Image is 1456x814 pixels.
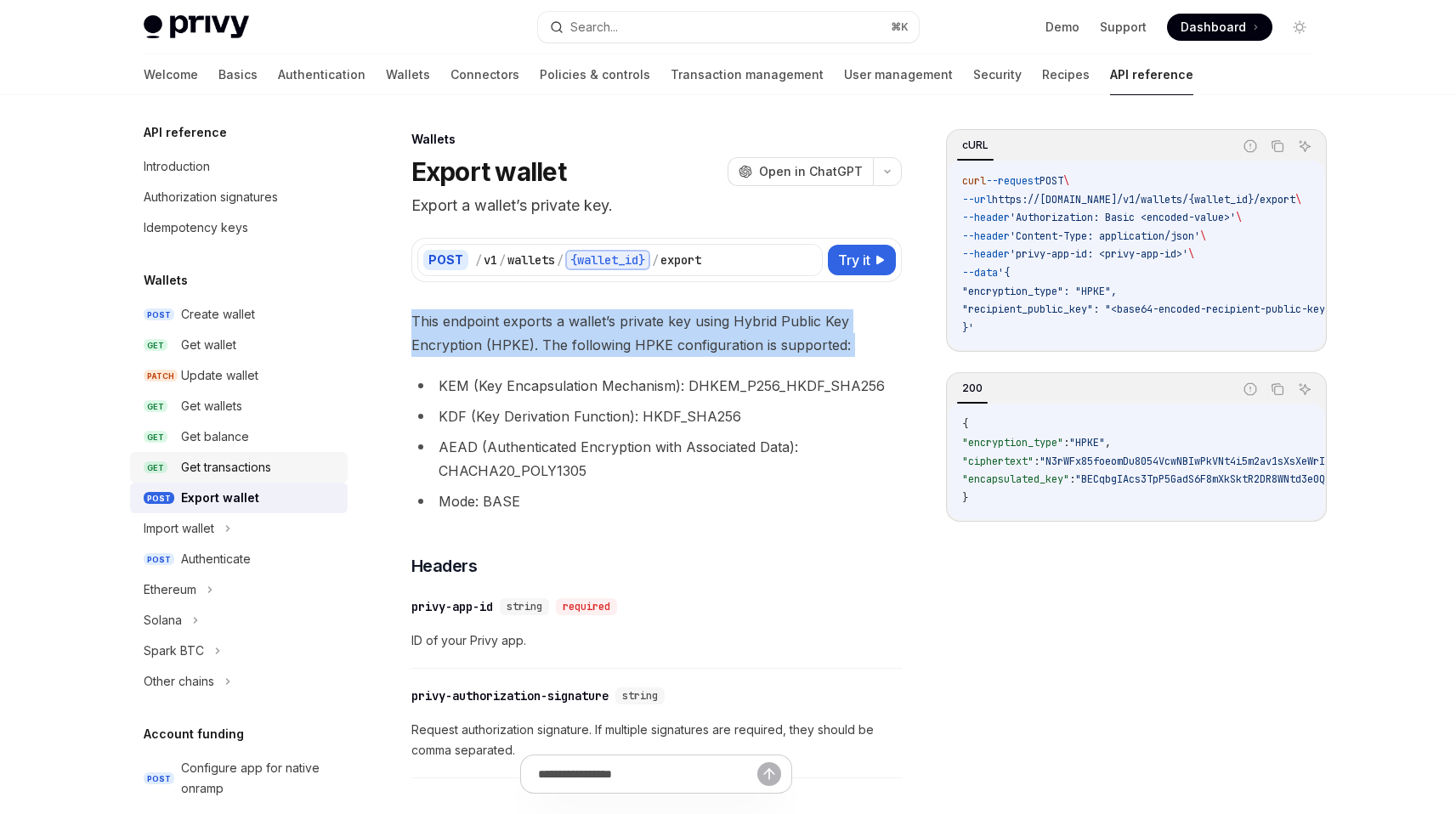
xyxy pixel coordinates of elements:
a: Welcome [144,54,198,95]
div: Get balance [181,427,249,447]
a: Authorization signatures [130,182,348,212]
div: Create wallet [181,304,255,325]
a: Security [973,54,1022,95]
a: Demo [1045,19,1079,36]
div: Introduction [144,156,210,177]
span: --header [962,229,1010,243]
div: required [556,598,617,615]
span: "N3rWFx85foeomDu8054VcwNBIwPkVNt4i5m2av1sXsXeWrIicVGwutFist12MmnI" [1040,455,1432,468]
span: Request authorization signature. If multiple signatures are required, they should be comma separa... [411,720,902,760]
div: privy-authorization-signature [411,687,609,704]
a: GETGet balance [130,421,348,452]
p: Export a wallet’s private key. [411,194,902,218]
a: PATCHUpdate wallet [130,360,348,391]
span: }' [962,321,974,335]
span: Open in ChatGPT [759,163,863,180]
span: Headers [411,554,478,578]
span: --request [986,174,1040,188]
div: 200 [957,378,988,399]
div: / [652,252,659,269]
span: \ [1188,247,1194,261]
div: Ethereum [144,579,196,600]
span: \ [1295,193,1301,206]
div: wallets [507,252,555,269]
a: POSTAuthenticate [130,544,348,574]
div: Authenticate [181,549,251,569]
div: Search... [570,17,618,37]
span: GET [144,461,167,474]
span: string [507,600,542,613]
span: \ [1236,211,1242,224]
span: "recipient_public_key": "<base64-encoded-recipient-public-key>" [962,302,1337,316]
div: Import wallet [144,518,214,539]
span: POST [144,553,174,566]
button: Try it [828,245,896,275]
span: curl [962,174,986,188]
div: / [475,252,482,269]
button: Copy the contents from the code block [1266,378,1289,400]
div: Get wallets [181,396,242,416]
span: string [622,689,658,703]
div: POST [423,250,468,270]
button: Ask AI [1294,378,1316,400]
span: "encryption_type" [962,436,1063,449]
div: Idempotency keys [144,218,248,238]
span: GET [144,431,167,444]
span: { [962,417,968,431]
span: This endpoint exports a wallet’s private key using Hybrid Public Key Encryption (HPKE). The follo... [411,309,902,357]
div: Export wallet [181,488,259,508]
span: PATCH [144,370,178,382]
span: POST [144,492,174,505]
span: 'privy-app-id: <privy-app-id>' [1010,247,1188,261]
div: Other chains [144,671,214,692]
span: Dashboard [1181,19,1246,36]
span: https://[DOMAIN_NAME]/v1/wallets/{wallet_id}/export [992,193,1295,206]
span: "HPKE" [1069,436,1105,449]
span: 'Content-Type: application/json' [1010,229,1200,243]
div: Update wallet [181,365,258,386]
span: : [1069,472,1075,486]
a: Dashboard [1167,14,1272,41]
span: : [1063,436,1069,449]
button: Report incorrect code [1239,378,1261,400]
div: {wallet_id} [565,250,650,270]
a: Authentication [278,54,365,95]
span: Try it [838,250,870,270]
button: Send message [757,762,781,786]
span: --header [962,247,1010,261]
div: export [660,252,701,269]
button: Toggle dark mode [1286,14,1313,41]
a: GETGet transactions [130,452,348,483]
span: GET [144,400,167,413]
div: Authorization signatures [144,187,278,207]
div: Configure app for native onramp [181,758,337,799]
a: POSTExport wallet [130,483,348,513]
button: Copy the contents from the code block [1266,135,1289,157]
span: POST [144,308,174,321]
span: \ [1063,174,1069,188]
a: GETGet wallet [130,330,348,360]
span: , [1105,436,1111,449]
a: Transaction management [671,54,824,95]
div: Get wallet [181,335,236,355]
div: v1 [484,252,497,269]
li: Mode: BASE [411,489,902,513]
a: Connectors [450,54,519,95]
h5: Wallets [144,270,188,291]
span: "encapsulated_key" [962,472,1069,486]
li: KEM (Key Encapsulation Mechanism): DHKEM_P256_HKDF_SHA256 [411,374,902,398]
a: GETGet wallets [130,391,348,421]
span: "ciphertext" [962,455,1034,468]
span: GET [144,339,167,352]
span: ⌘ K [891,20,909,34]
li: AEAD (Authenticated Encryption with Associated Data): CHACHA20_POLY1305 [411,435,902,483]
span: } [962,491,968,505]
button: Open in ChatGPT [728,157,873,186]
button: Ask AI [1294,135,1316,157]
h1: Export wallet [411,156,566,187]
a: Basics [218,54,258,95]
a: Recipes [1042,54,1090,95]
span: POST [144,772,174,785]
button: Report incorrect code [1239,135,1261,157]
h5: API reference [144,122,227,143]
